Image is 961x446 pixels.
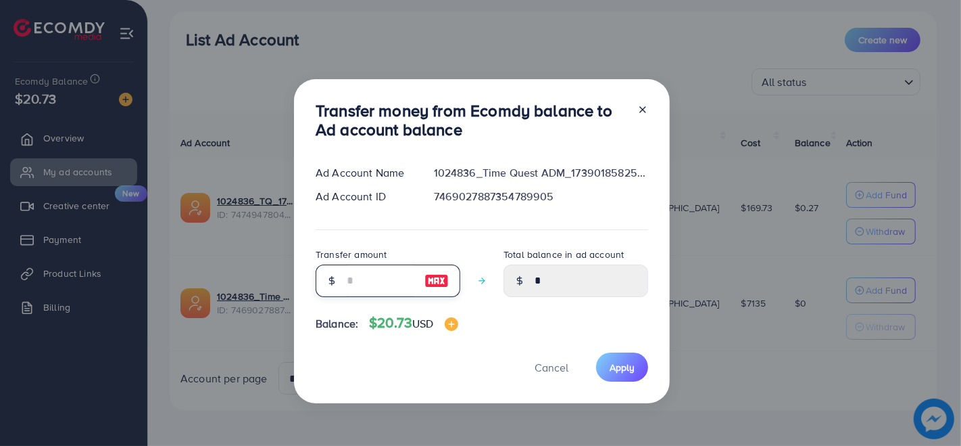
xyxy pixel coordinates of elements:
[423,189,659,204] div: 7469027887354789905
[369,315,458,332] h4: $20.73
[316,248,387,261] label: Transfer amount
[316,101,626,140] h3: Transfer money from Ecomdy balance to Ad account balance
[316,316,358,332] span: Balance:
[535,360,568,375] span: Cancel
[305,189,423,204] div: Ad Account ID
[423,165,659,181] div: 1024836_Time Quest ADM_1739018582569
[503,248,624,261] label: Total balance in ad account
[424,273,449,289] img: image
[596,353,648,382] button: Apply
[445,317,458,331] img: image
[412,316,433,331] span: USD
[610,361,635,374] span: Apply
[518,353,585,382] button: Cancel
[305,165,423,181] div: Ad Account Name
